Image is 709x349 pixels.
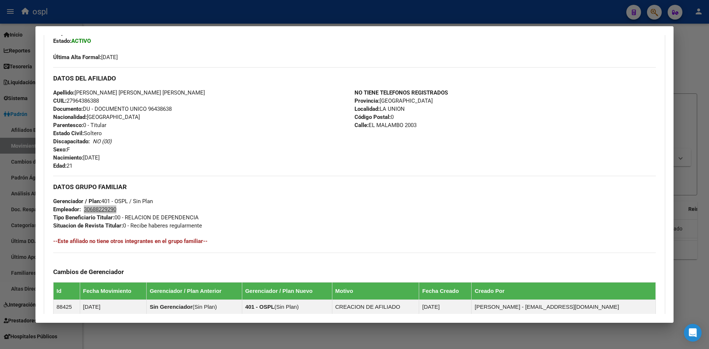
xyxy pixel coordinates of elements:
span: 0 - Titular [53,122,106,129]
strong: Última Alta Formal: [53,54,101,61]
th: Creado Por [472,283,656,300]
td: [DATE] [419,300,472,314]
th: Gerenciador / Plan Anterior [147,283,242,300]
strong: Situacion de Revista Titular: [53,222,123,229]
strong: Parentesco: [53,122,83,129]
strong: Estado: [53,38,71,44]
td: [DATE] [80,300,147,314]
strong: Localidad: [354,106,380,112]
td: 88425 [54,300,80,314]
strong: Estado Civil: [53,130,84,137]
strong: 401 - OSPL [245,304,274,310]
strong: Gerenciador / Plan: [53,198,101,205]
span: [PERSON_NAME] [PERSON_NAME] [PERSON_NAME] [53,89,205,96]
strong: Edad: [53,162,66,169]
div: Open Intercom Messenger [684,324,702,342]
span: LA UNION [354,106,405,112]
th: Gerenciador / Plan Nuevo [242,283,332,300]
strong: Empleador: [53,206,81,213]
strong: Código Postal: [354,114,391,120]
span: 0 - Recibe haberes regularmente [53,222,202,229]
th: Fecha Movimiento [80,283,147,300]
span: 401 - OSPL / Sin Plan [53,198,153,205]
h3: DATOS GRUPO FAMILIAR [53,183,656,191]
td: ( ) [147,300,242,314]
i: NO (00) [93,138,112,145]
h3: Cambios de Gerenciador [53,268,656,276]
strong: Discapacitado: [53,138,90,145]
strong: Documento: [53,106,83,112]
td: ( ) [242,300,332,314]
strong: NO TIENE TELEFONOS REGISTRADOS [354,89,448,96]
span: 00 - RELACION DE DEPENDENCIA [53,214,199,221]
h3: DATOS DEL AFILIADO [53,74,656,82]
strong: Provincia: [354,97,380,104]
span: [GEOGRAPHIC_DATA] [53,114,140,120]
span: 30688229290 [84,206,116,213]
span: 0 [354,114,394,120]
th: Id [54,283,80,300]
span: DU - DOCUMENTO UNICO 96438638 [53,106,172,112]
th: Fecha Creado [419,283,472,300]
strong: Sexo: [53,146,67,153]
strong: Sin Gerenciador [150,304,192,310]
h4: --Este afiliado no tiene otros integrantes en el grupo familiar-- [53,237,656,245]
span: EL MALAMBO 2003 [354,122,417,129]
strong: Nacimiento: [53,154,83,161]
span: Soltero [53,130,102,137]
strong: Calle: [354,122,369,129]
span: Sin Plan [276,304,297,310]
strong: Apellido: [53,89,75,96]
strong: CUIL: [53,97,66,104]
span: [GEOGRAPHIC_DATA] [354,97,433,104]
strong: Tipo Beneficiario Titular: [53,214,114,221]
strong: ACTIVO [71,38,91,44]
td: CREACION DE AFILIADO [332,300,419,314]
strong: Nacionalidad: [53,114,87,120]
td: [PERSON_NAME] - [EMAIL_ADDRESS][DOMAIN_NAME] [472,300,656,314]
span: [DATE] [53,154,100,161]
span: Sin Plan [194,304,215,310]
span: 21 [53,162,72,169]
th: Motivo [332,283,419,300]
span: F [53,146,70,153]
span: 27964386388 [53,97,99,104]
span: [DATE] [53,54,118,61]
